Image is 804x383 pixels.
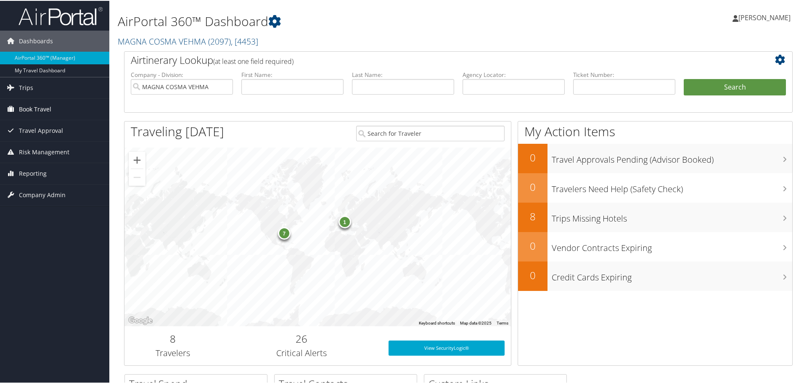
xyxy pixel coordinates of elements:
[129,151,145,168] button: Zoom in
[19,77,33,98] span: Trips
[552,237,792,253] h3: Vendor Contracts Expiring
[231,35,258,46] span: , [ 4453 ]
[241,70,344,78] label: First Name:
[131,331,215,345] h2: 8
[278,226,291,239] div: 7
[518,202,792,231] a: 8Trips Missing Hotels
[552,267,792,283] h3: Credit Cards Expiring
[518,209,547,223] h2: 8
[338,214,351,227] div: 1
[19,30,53,51] span: Dashboards
[213,56,294,65] span: (at least one field required)
[463,70,565,78] label: Agency Locator:
[684,78,786,95] button: Search
[19,98,51,119] span: Book Travel
[518,179,547,193] h2: 0
[19,184,66,205] span: Company Admin
[19,162,47,183] span: Reporting
[497,320,508,325] a: Terms (opens in new tab)
[518,261,792,290] a: 0Credit Cards Expiring
[518,143,792,172] a: 0Travel Approvals Pending (Advisor Booked)
[127,314,154,325] img: Google
[118,12,572,29] h1: AirPortal 360™ Dashboard
[352,70,454,78] label: Last Name:
[227,331,376,345] h2: 26
[518,267,547,282] h2: 0
[389,340,505,355] a: View SecurityLogic®
[518,231,792,261] a: 0Vendor Contracts Expiring
[552,178,792,194] h3: Travelers Need Help (Safety Check)
[227,346,376,358] h3: Critical Alerts
[518,122,792,140] h1: My Action Items
[460,320,492,325] span: Map data ©2025
[127,314,154,325] a: Open this area in Google Maps (opens a new window)
[131,70,233,78] label: Company - Division:
[552,208,792,224] h3: Trips Missing Hotels
[518,172,792,202] a: 0Travelers Need Help (Safety Check)
[19,5,103,25] img: airportal-logo.png
[129,168,145,185] button: Zoom out
[573,70,675,78] label: Ticket Number:
[733,4,799,29] a: [PERSON_NAME]
[552,149,792,165] h3: Travel Approvals Pending (Advisor Booked)
[356,125,505,140] input: Search for Traveler
[518,238,547,252] h2: 0
[518,150,547,164] h2: 0
[19,119,63,140] span: Travel Approval
[131,122,224,140] h1: Traveling [DATE]
[19,141,69,162] span: Risk Management
[208,35,231,46] span: ( 2097 )
[131,52,730,66] h2: Airtinerary Lookup
[419,320,455,325] button: Keyboard shortcuts
[118,35,258,46] a: MAGNA COSMA VEHMA
[131,346,215,358] h3: Travelers
[738,12,791,21] span: [PERSON_NAME]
